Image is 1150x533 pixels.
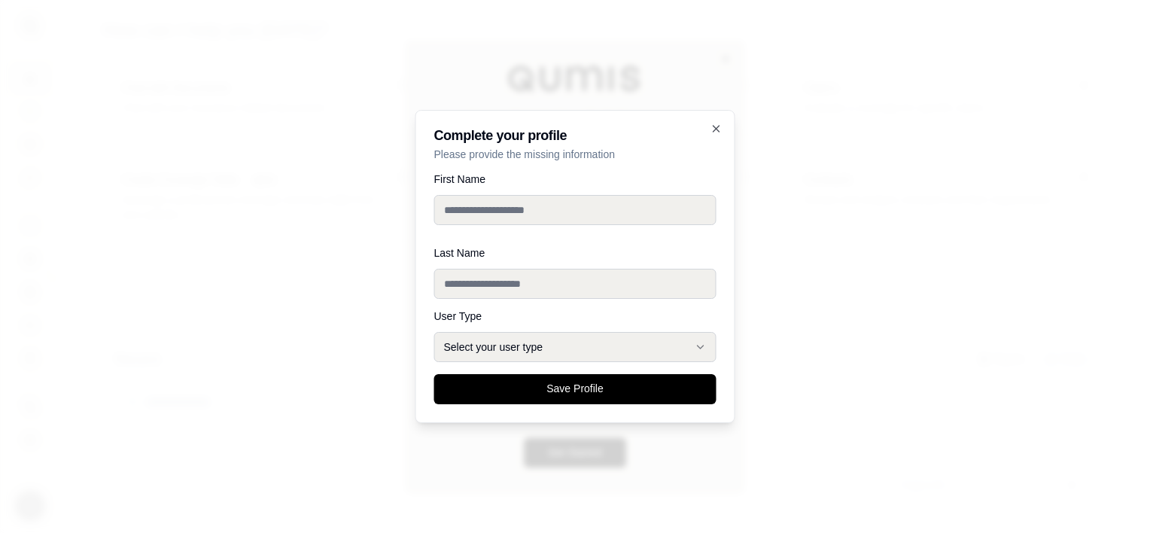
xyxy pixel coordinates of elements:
button: Save Profile [434,374,716,404]
label: Last Name [434,248,716,258]
label: User Type [434,311,716,321]
p: Please provide the missing information [434,147,716,162]
label: First Name [434,174,716,184]
h2: Complete your profile [434,129,716,142]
